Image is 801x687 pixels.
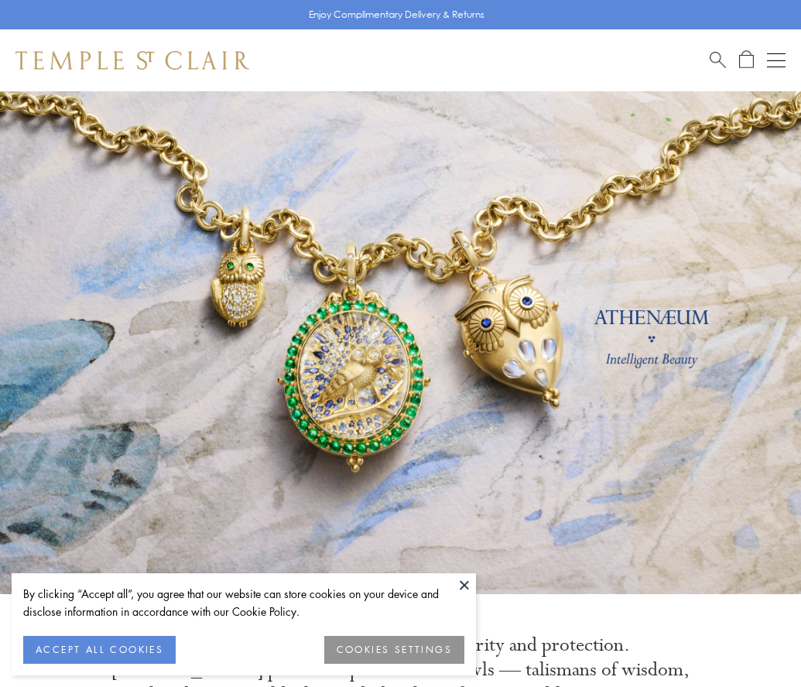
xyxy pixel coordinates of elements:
[309,7,484,22] p: Enjoy Complimentary Delivery & Returns
[767,51,786,70] button: Open navigation
[739,50,754,70] a: Open Shopping Bag
[23,636,176,664] button: ACCEPT ALL COOKIES
[710,50,726,70] a: Search
[324,636,464,664] button: COOKIES SETTINGS
[23,585,464,620] div: By clicking “Accept all”, you agree that our website can store cookies on your device and disclos...
[15,51,249,70] img: Temple St. Clair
